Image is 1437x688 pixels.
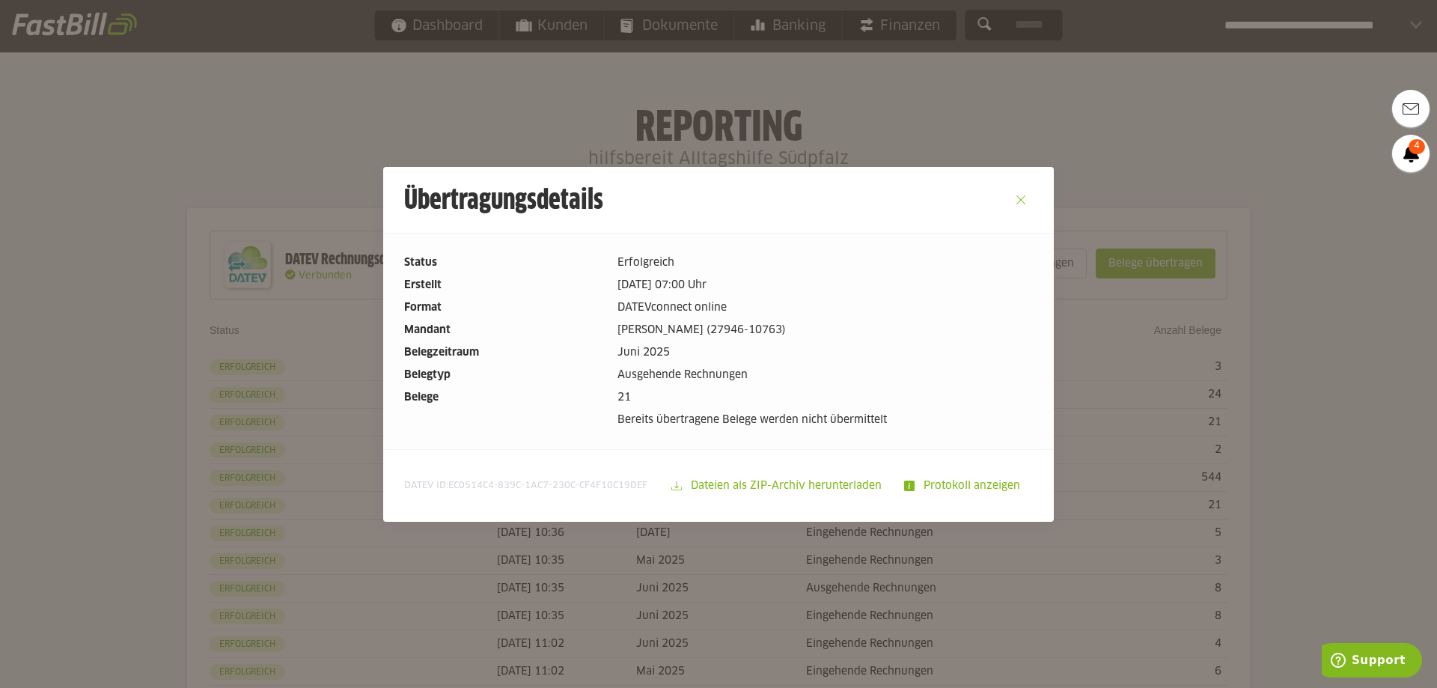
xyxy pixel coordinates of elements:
dd: [PERSON_NAME] (27946-10763) [617,322,1033,338]
span: 4 [1409,139,1425,154]
dd: Bereits übertragene Belege werden nicht übermittelt [617,412,1033,428]
dd: Erfolgreich [617,255,1033,271]
iframe: Öffnet ein Widget, in dem Sie weitere Informationen finden [1322,643,1422,681]
dd: Ausgehende Rechnungen [617,367,1033,383]
dt: Format [404,299,605,316]
dd: [DATE] 07:00 Uhr [617,277,1033,293]
sl-button: Protokoll anzeigen [894,471,1033,501]
span: DATEV ID: [404,480,647,492]
dd: Juni 2025 [617,344,1033,361]
dt: Belege [404,389,605,406]
dt: Mandant [404,322,605,338]
sl-button: Dateien als ZIP-Archiv herunterladen [662,471,894,501]
dt: Status [404,255,605,271]
dt: Belegtyp [404,367,605,383]
a: 4 [1392,135,1430,172]
dd: 21 [617,389,1033,406]
dt: Belegzeitraum [404,344,605,361]
dt: Erstellt [404,277,605,293]
span: EC0514C4-839C-1AC7-230C-CF4F10C19DEF [448,481,647,490]
dd: DATEVconnect online [617,299,1033,316]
